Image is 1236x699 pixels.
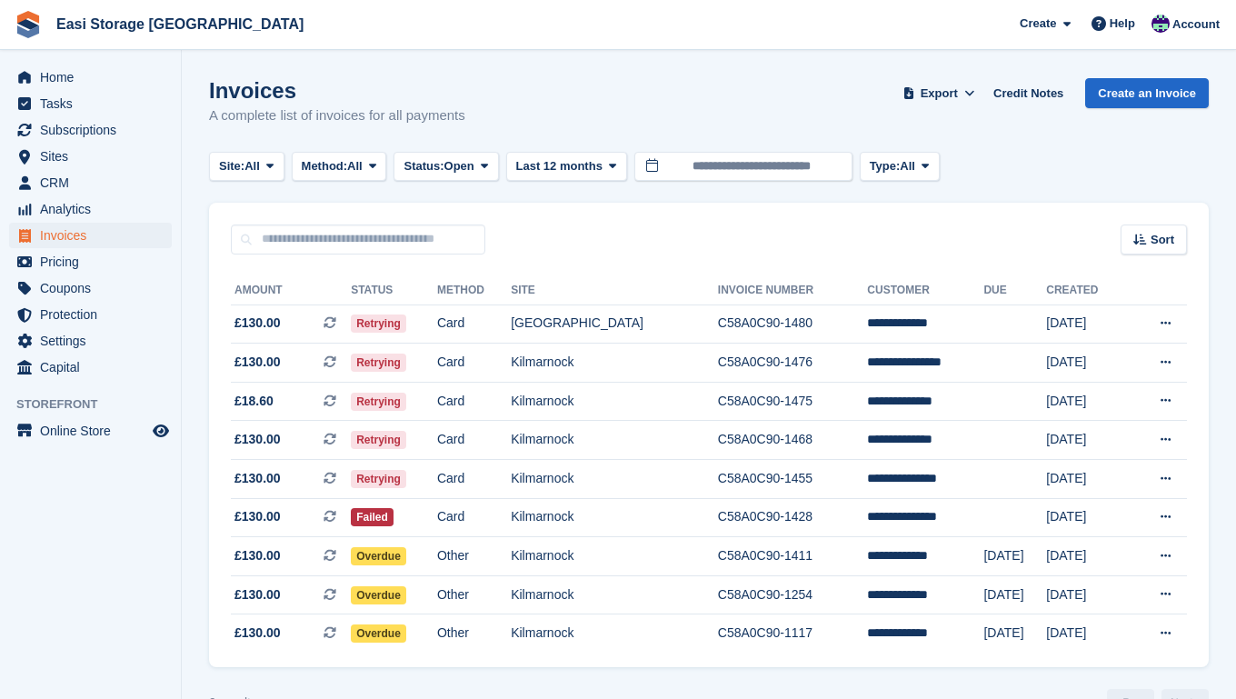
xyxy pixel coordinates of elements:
[9,302,172,327] a: menu
[9,117,172,143] a: menu
[16,395,181,414] span: Storefront
[921,85,958,103] span: Export
[983,276,1046,305] th: Due
[1110,15,1135,33] span: Help
[209,78,465,103] h1: Invoices
[1046,382,1127,421] td: [DATE]
[718,382,868,421] td: C58A0C90-1475
[40,302,149,327] span: Protection
[718,276,868,305] th: Invoice Number
[40,354,149,380] span: Capital
[9,275,172,301] a: menu
[437,614,511,653] td: Other
[40,275,149,301] span: Coupons
[351,315,406,333] span: Retrying
[234,546,281,565] span: £130.00
[506,152,627,182] button: Last 12 months
[718,421,868,460] td: C58A0C90-1468
[718,537,868,576] td: C58A0C90-1411
[1046,305,1127,344] td: [DATE]
[40,249,149,275] span: Pricing
[9,328,172,354] a: menu
[437,498,511,537] td: Card
[351,624,406,643] span: Overdue
[234,392,274,411] span: £18.60
[351,431,406,449] span: Retrying
[437,344,511,383] td: Card
[351,393,406,411] span: Retrying
[511,421,718,460] td: Kilmarnock
[718,575,868,614] td: C58A0C90-1254
[351,586,406,604] span: Overdue
[511,460,718,499] td: Kilmarnock
[9,144,172,169] a: menu
[9,249,172,275] a: menu
[9,223,172,248] a: menu
[351,547,406,565] span: Overdue
[437,305,511,344] td: Card
[867,276,983,305] th: Customer
[511,575,718,614] td: Kilmarnock
[900,157,915,175] span: All
[234,314,281,333] span: £130.00
[351,508,394,526] span: Failed
[244,157,260,175] span: All
[1046,614,1127,653] td: [DATE]
[404,157,444,175] span: Status:
[150,420,172,442] a: Preview store
[40,418,149,444] span: Online Store
[983,575,1046,614] td: [DATE]
[234,585,281,604] span: £130.00
[437,460,511,499] td: Card
[40,91,149,116] span: Tasks
[40,196,149,222] span: Analytics
[234,507,281,526] span: £130.00
[40,328,149,354] span: Settings
[1046,460,1127,499] td: [DATE]
[219,157,244,175] span: Site:
[292,152,387,182] button: Method: All
[1046,498,1127,537] td: [DATE]
[437,276,511,305] th: Method
[351,470,406,488] span: Retrying
[209,105,465,126] p: A complete list of invoices for all payments
[40,223,149,248] span: Invoices
[15,11,42,38] img: stora-icon-8386f47178a22dfd0bd8f6a31ec36ba5ce8667c1dd55bd0f319d3a0aa187defe.svg
[511,498,718,537] td: Kilmarnock
[209,152,284,182] button: Site: All
[437,382,511,421] td: Card
[1046,344,1127,383] td: [DATE]
[1172,15,1220,34] span: Account
[9,170,172,195] a: menu
[9,196,172,222] a: menu
[511,276,718,305] th: Site
[40,65,149,90] span: Home
[9,354,172,380] a: menu
[983,614,1046,653] td: [DATE]
[40,117,149,143] span: Subscriptions
[516,157,603,175] span: Last 12 months
[1020,15,1056,33] span: Create
[234,469,281,488] span: £130.00
[9,65,172,90] a: menu
[444,157,474,175] span: Open
[983,537,1046,576] td: [DATE]
[1046,537,1127,576] td: [DATE]
[234,353,281,372] span: £130.00
[231,276,351,305] th: Amount
[718,460,868,499] td: C58A0C90-1455
[1085,78,1209,108] a: Create an Invoice
[1046,421,1127,460] td: [DATE]
[437,421,511,460] td: Card
[1046,276,1127,305] th: Created
[40,144,149,169] span: Sites
[899,78,979,108] button: Export
[1046,575,1127,614] td: [DATE]
[718,305,868,344] td: C58A0C90-1480
[718,614,868,653] td: C58A0C90-1117
[1151,231,1174,249] span: Sort
[347,157,363,175] span: All
[511,305,718,344] td: [GEOGRAPHIC_DATA]
[49,9,311,39] a: Easi Storage [GEOGRAPHIC_DATA]
[234,624,281,643] span: £130.00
